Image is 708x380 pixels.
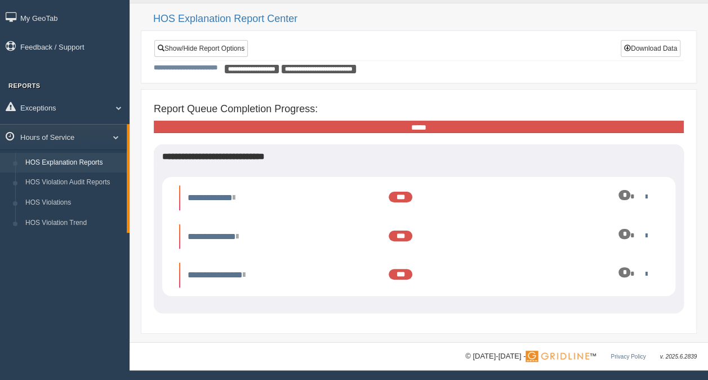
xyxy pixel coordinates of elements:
[20,173,127,193] a: HOS Violation Audit Reports
[465,351,697,363] div: © [DATE]-[DATE] - ™
[154,104,684,115] h4: Report Queue Completion Progress:
[20,193,127,213] a: HOS Violations
[611,354,645,360] a: Privacy Policy
[154,40,248,57] a: Show/Hide Report Options
[179,224,658,249] li: Expand
[621,40,680,57] button: Download Data
[660,354,697,360] span: v. 2025.6.2839
[179,263,658,288] li: Expand
[179,185,658,210] li: Expand
[526,351,589,362] img: Gridline
[153,14,697,25] h2: HOS Explanation Report Center
[20,213,127,233] a: HOS Violation Trend
[20,153,127,173] a: HOS Explanation Reports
